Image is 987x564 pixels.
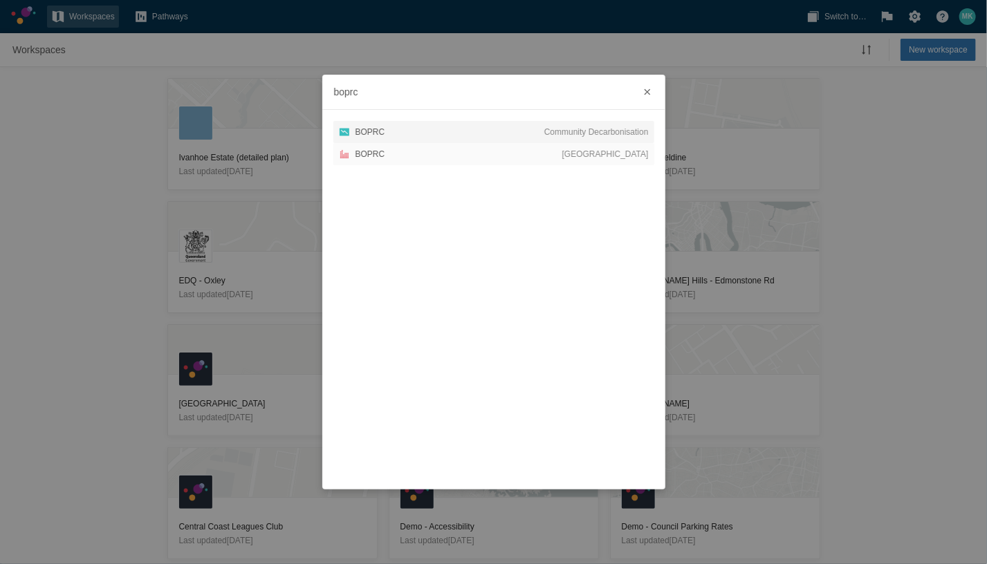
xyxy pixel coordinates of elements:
[322,75,665,489] div: App switcher
[356,125,544,139] div: BOPRC
[544,125,649,139] span: Community Decarbonisation
[328,80,660,104] input: Switch to…
[356,147,562,161] div: BOPRC
[333,143,654,165] a: BOPRC[GEOGRAPHIC_DATA]
[333,121,654,143] a: BOPRCCommunity Decarbonisation
[562,147,649,161] span: [GEOGRAPHIC_DATA]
